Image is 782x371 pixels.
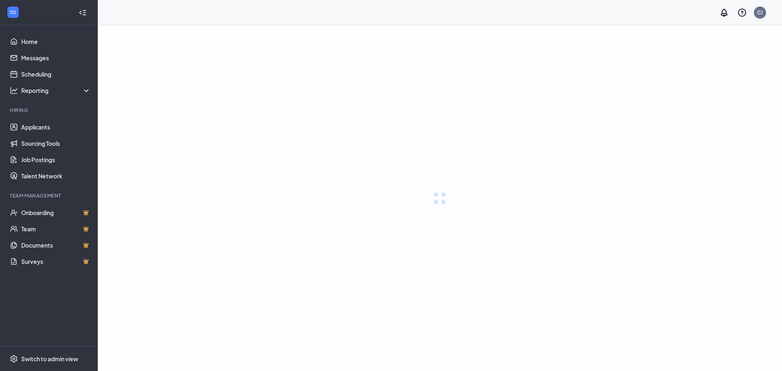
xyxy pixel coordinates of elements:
[21,204,91,221] a: OnboardingCrown
[21,221,91,237] a: TeamCrown
[9,8,17,16] svg: WorkstreamLogo
[10,86,18,94] svg: Analysis
[10,192,89,199] div: Team Management
[719,8,729,18] svg: Notifications
[21,66,91,82] a: Scheduling
[757,9,763,16] div: CJ
[21,237,91,253] a: DocumentsCrown
[79,9,87,17] svg: Collapse
[21,168,91,184] a: Talent Network
[21,151,91,168] a: Job Postings
[737,8,747,18] svg: QuestionInfo
[21,355,78,363] div: Switch to admin view
[21,33,91,50] a: Home
[10,355,18,363] svg: Settings
[21,86,91,94] div: Reporting
[21,135,91,151] a: Sourcing Tools
[21,50,91,66] a: Messages
[21,119,91,135] a: Applicants
[21,253,91,270] a: SurveysCrown
[10,107,89,114] div: Hiring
